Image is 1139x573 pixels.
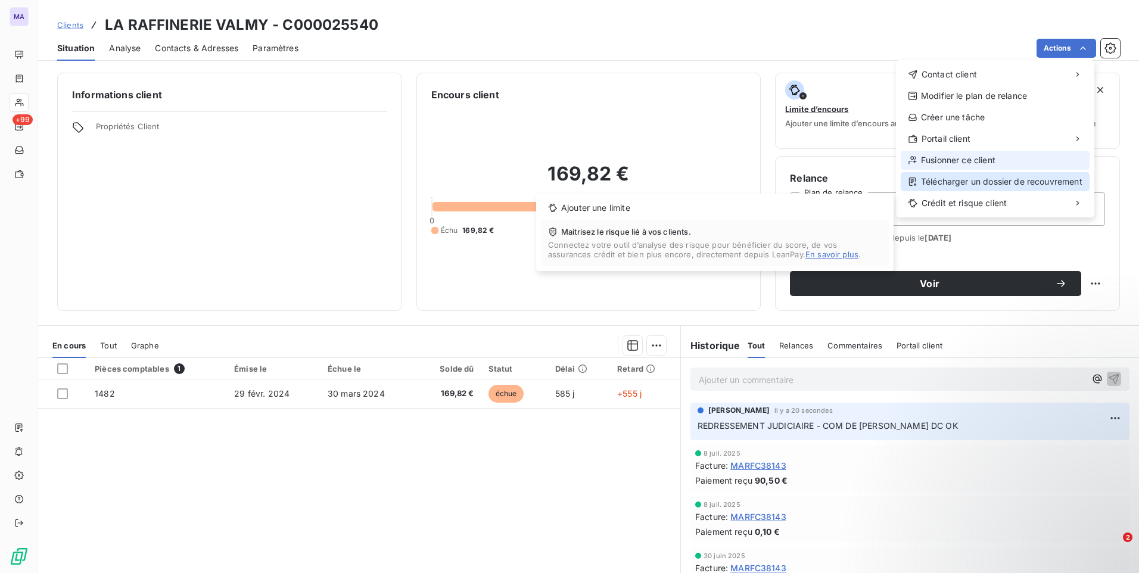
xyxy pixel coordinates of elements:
[541,198,889,217] div: Ajouter une limite
[548,227,882,236] span: Maitrisez le risque lié à vos clients.
[922,133,970,145] span: Portail client
[901,151,1090,170] div: Fusionner ce client
[1123,532,1132,542] span: 2
[901,86,1090,105] div: Modifier le plan de relance
[922,68,977,80] span: Contact client
[896,60,1094,217] div: Actions
[548,240,882,259] span: Connectez votre outil d’analyse des risque pour bénéficier du score, de vos assurances crédit et ...
[1098,532,1127,561] iframe: Intercom live chat
[901,172,1090,191] div: Télécharger un dossier de recouvrement
[805,250,858,259] a: En savoir plus
[901,108,1090,127] div: Créer une tâche
[922,197,1007,209] span: Crédit et risque client
[901,457,1139,541] iframe: Intercom notifications message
